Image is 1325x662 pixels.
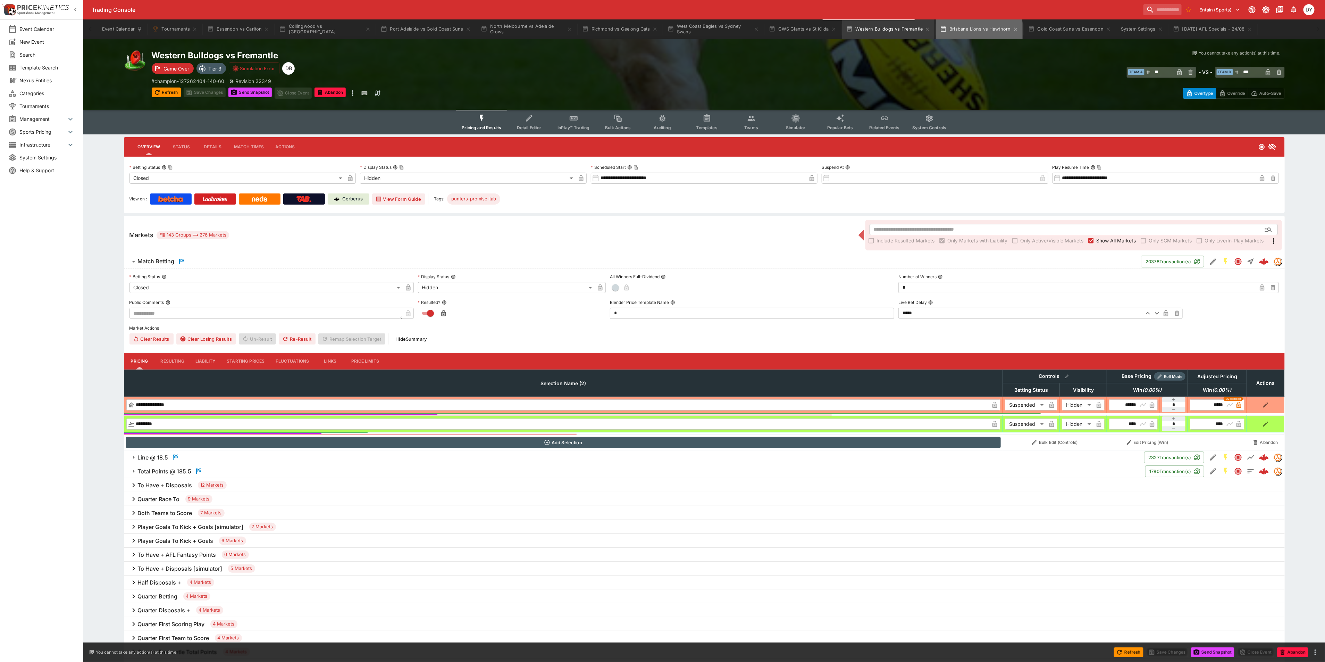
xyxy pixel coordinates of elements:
[1145,465,1204,477] button: 1780Transaction(s)
[252,196,267,202] img: Neds
[19,77,75,84] span: Nexus Entities
[1154,372,1185,381] div: Show/hide Price Roll mode configuration.
[744,125,758,130] span: Teams
[372,193,425,205] button: View Form Guide
[138,621,205,628] h6: Quarter First Scoring Play
[197,139,228,155] button: Details
[1053,164,1089,170] p: Play Resume Time
[1274,3,1286,16] button: Documentation
[138,593,178,600] h6: Quarter Betting
[138,579,182,586] h6: Half Disposals +
[1277,648,1308,655] span: Mark an event as closed and abandoned.
[168,165,173,170] button: Copy To Clipboard
[912,125,946,130] span: System Controls
[249,523,276,530] span: 7 Markets
[138,496,180,503] h6: Quarter Race To
[138,635,209,642] h6: Quarter First Team to Score
[1062,419,1093,430] div: Hidden
[228,88,272,97] button: Send Snapshot
[162,274,167,279] button: Betting Status
[1259,257,1269,266] div: e812877f-ae76-4f24-a898-d19700def980
[605,125,631,130] span: Bulk Actions
[176,333,236,345] button: Clear Losing Results
[1141,256,1204,267] button: 20378Transaction(s)
[1219,465,1232,478] button: SGM Enabled
[138,565,223,572] h6: To Have + Disposals [simulator]
[129,193,147,205] label: View on :
[634,165,638,170] button: Copy To Clipboard
[447,196,500,202] span: punters-promise-tab
[456,110,952,134] div: Event type filters
[138,482,192,489] h6: To Have + Disposals
[19,38,75,45] span: New Event
[349,88,357,99] button: more
[1259,453,1269,462] div: 58b0dd4d-4dbd-48e5-8bc6-7909e1a1a9f7
[557,125,589,130] span: InPlay™ Trading
[1259,466,1269,476] img: logo-cerberus--red.svg
[670,300,675,305] button: Blender Price Template Name
[138,551,216,558] h6: To Have + AFL Fantasy Points
[877,237,935,244] span: Include Resulted Markets
[1274,467,1282,475] div: tradingmodel
[1232,451,1244,464] button: Closed
[228,139,270,155] button: Match Times
[315,89,346,96] span: Mark an event as closed and abandoned.
[138,510,192,517] h6: Both Teams to Score
[222,551,249,558] span: 6 Markets
[183,593,210,600] span: 4 Markets
[1260,3,1272,16] button: Toggle light/dark mode
[1219,451,1232,464] button: SGM Enabled
[19,90,75,97] span: Categories
[129,299,164,305] p: Public Comments
[236,77,271,85] p: Revision 22349
[1249,437,1282,448] button: Abandon
[1311,648,1319,656] button: more
[346,353,385,370] button: Price Limits
[418,274,450,280] p: Display Status
[275,19,375,39] button: Collingwood vs [GEOGRAPHIC_DATA]
[1062,399,1093,411] div: Hidden
[1234,257,1242,266] svg: Closed
[138,607,191,614] h6: Quarter Disposals +
[591,164,626,170] p: Scheduled Start
[1196,4,1244,15] button: Select Tenant
[1021,237,1084,244] span: Only Active/Visible Markets
[159,231,227,239] div: 143 Groups 276 Markets
[19,25,75,33] span: Event Calendar
[1109,437,1186,448] button: Edit Pricing (Win)
[765,19,841,39] button: GWS Giants vs St Kilda
[360,164,392,170] p: Display Status
[447,193,500,205] div: Betting Target: cerberus
[19,167,75,174] span: Help & Support
[827,125,853,130] span: Popular Bets
[228,565,255,572] span: 5 Markets
[152,88,181,97] button: Refresh
[124,353,155,370] button: Pricing
[124,255,1141,268] button: Match Betting
[215,635,242,642] span: 4 Markets
[1183,4,1194,15] button: No Bookmarks
[129,333,174,345] button: Clear Results
[434,193,444,205] label: Tags:
[129,164,160,170] p: Betting Status
[1259,90,1281,97] p: Auto-Save
[129,231,154,239] h5: Markets
[296,196,311,202] img: TabNZ
[19,102,75,110] span: Tournaments
[578,19,662,39] button: Richmond vs Geelong Cats
[203,19,274,39] button: Essendon vs Carlton
[1199,68,1213,76] h6: - VS -
[162,165,167,170] button: Betting StatusCopy To Clipboard
[328,193,369,205] a: Cerberus
[98,19,146,39] button: Event Calendar
[221,353,270,370] button: Starting Prices
[1269,237,1278,245] svg: More
[1005,399,1046,411] div: Suspended
[187,579,214,586] span: 4 Markets
[928,300,933,305] button: Live Bet Delay
[1257,255,1271,268] a: e812877f-ae76-4f24-a898-d19700def980
[124,50,146,72] img: australian_rules.png
[1097,237,1136,244] span: Show All Markets
[1232,465,1244,478] button: Closed
[1005,437,1105,448] button: Bulk Edit (Controls)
